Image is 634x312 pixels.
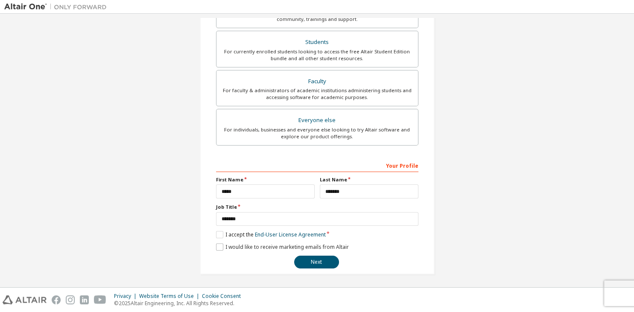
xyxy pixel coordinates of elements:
[255,231,326,238] a: End-User License Agreement
[80,295,89,304] img: linkedin.svg
[216,176,315,183] label: First Name
[114,293,139,300] div: Privacy
[216,243,349,251] label: I would like to receive marketing emails from Altair
[4,3,111,11] img: Altair One
[52,295,61,304] img: facebook.svg
[216,158,418,172] div: Your Profile
[222,87,413,101] div: For faculty & administrators of academic institutions administering students and accessing softwa...
[202,293,246,300] div: Cookie Consent
[139,293,202,300] div: Website Terms of Use
[114,300,246,307] p: © 2025 Altair Engineering, Inc. All Rights Reserved.
[216,204,418,210] label: Job Title
[94,295,106,304] img: youtube.svg
[222,48,413,62] div: For currently enrolled students looking to access the free Altair Student Edition bundle and all ...
[294,256,339,268] button: Next
[3,295,47,304] img: altair_logo.svg
[66,295,75,304] img: instagram.svg
[320,176,418,183] label: Last Name
[216,231,326,238] label: I accept the
[222,76,413,87] div: Faculty
[222,126,413,140] div: For individuals, businesses and everyone else looking to try Altair software and explore our prod...
[222,114,413,126] div: Everyone else
[222,36,413,48] div: Students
